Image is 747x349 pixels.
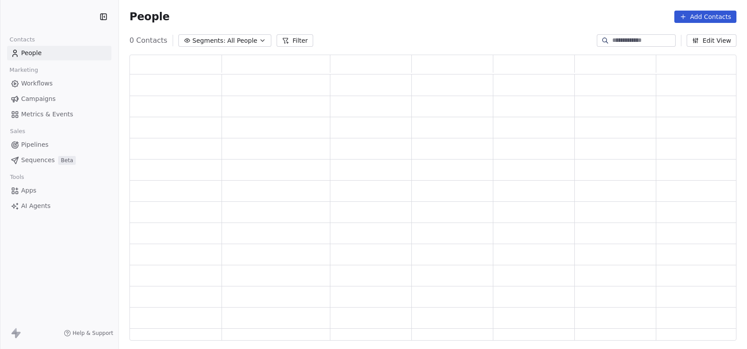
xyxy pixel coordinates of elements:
[64,330,113,337] a: Help & Support
[7,183,111,198] a: Apps
[6,33,39,46] span: Contacts
[277,34,313,47] button: Filter
[21,140,48,149] span: Pipelines
[674,11,736,23] button: Add Contacts
[21,48,42,58] span: People
[7,92,111,106] a: Campaigns
[21,201,51,211] span: AI Agents
[7,153,111,167] a: SequencesBeta
[7,76,111,91] a: Workflows
[129,35,167,46] span: 0 Contacts
[687,34,736,47] button: Edit View
[130,74,738,341] div: grid
[6,171,28,184] span: Tools
[7,46,111,60] a: People
[7,199,111,213] a: AI Agents
[21,79,53,88] span: Workflows
[21,94,55,104] span: Campaigns
[21,110,73,119] span: Metrics & Events
[7,107,111,122] a: Metrics & Events
[6,63,42,77] span: Marketing
[129,10,170,23] span: People
[227,36,257,45] span: All People
[7,137,111,152] a: Pipelines
[73,330,113,337] span: Help & Support
[192,36,226,45] span: Segments:
[21,186,37,195] span: Apps
[58,156,76,165] span: Beta
[21,156,55,165] span: Sequences
[6,125,29,138] span: Sales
